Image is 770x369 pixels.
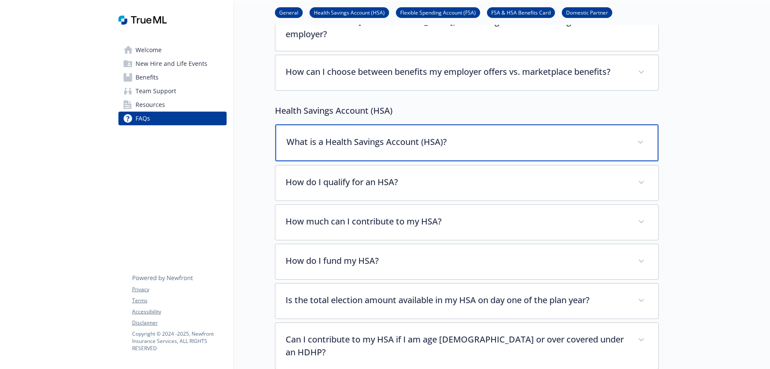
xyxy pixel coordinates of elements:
a: Privacy [132,286,226,293]
p: Copyright © 2024 - 2025 , Newfront Insurance Services, ALL RIGHTS RESERVED [132,330,226,352]
a: Flexible Spending Account (FSA) [396,8,480,16]
a: Welcome [118,43,227,57]
p: Can I contribute to my HSA if I am age [DEMOGRAPHIC_DATA] or over covered under an HDHP? [286,333,628,359]
span: Benefits [136,71,159,84]
span: FAQs [136,112,150,125]
p: Is the total election amount available in my HSA on day one of the plan year? [286,294,628,307]
p: Health Savings Account (HSA) [275,104,659,117]
p: If I work less than [DEMOGRAPHIC_DATA], can I still get benefits through an employer? [286,15,628,41]
div: Is the total election amount available in my HSA on day one of the plan year? [275,283,658,319]
a: FAQs [118,112,227,125]
div: Can I contribute to my HSA if I am age [DEMOGRAPHIC_DATA] or over covered under an HDHP? [275,323,658,369]
p: What is a Health Savings Account (HSA)? [286,136,627,148]
a: Team Support [118,84,227,98]
div: How much can I contribute to my HSA? [275,205,658,240]
div: What is a Health Savings Account (HSA)? [275,124,658,161]
span: New Hire and Life Events [136,57,207,71]
div: If I work less than [DEMOGRAPHIC_DATA], can I still get benefits through an employer? [275,5,658,51]
p: How much can I contribute to my HSA? [286,215,628,228]
div: How do I fund my HSA? [275,244,658,279]
a: Resources [118,98,227,112]
a: Accessibility [132,308,226,316]
a: Health Savings Account (HSA) [310,8,389,16]
span: Resources [136,98,165,112]
a: Disclaimer [132,319,226,327]
div: How can I choose between benefits my employer offers vs. marketplace benefits? [275,55,658,90]
a: New Hire and Life Events [118,57,227,71]
a: Benefits [118,71,227,84]
p: How can I choose between benefits my employer offers vs. marketplace benefits? [286,65,628,78]
a: Terms [132,297,226,304]
span: Team Support [136,84,176,98]
a: FSA & HSA Benefits Card [487,8,555,16]
p: How do I fund my HSA? [286,254,628,267]
a: Domestic Partner [562,8,612,16]
p: How do I qualify for an HSA? [286,176,628,189]
a: General [275,8,303,16]
span: Welcome [136,43,162,57]
div: How do I qualify for an HSA? [275,165,658,201]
